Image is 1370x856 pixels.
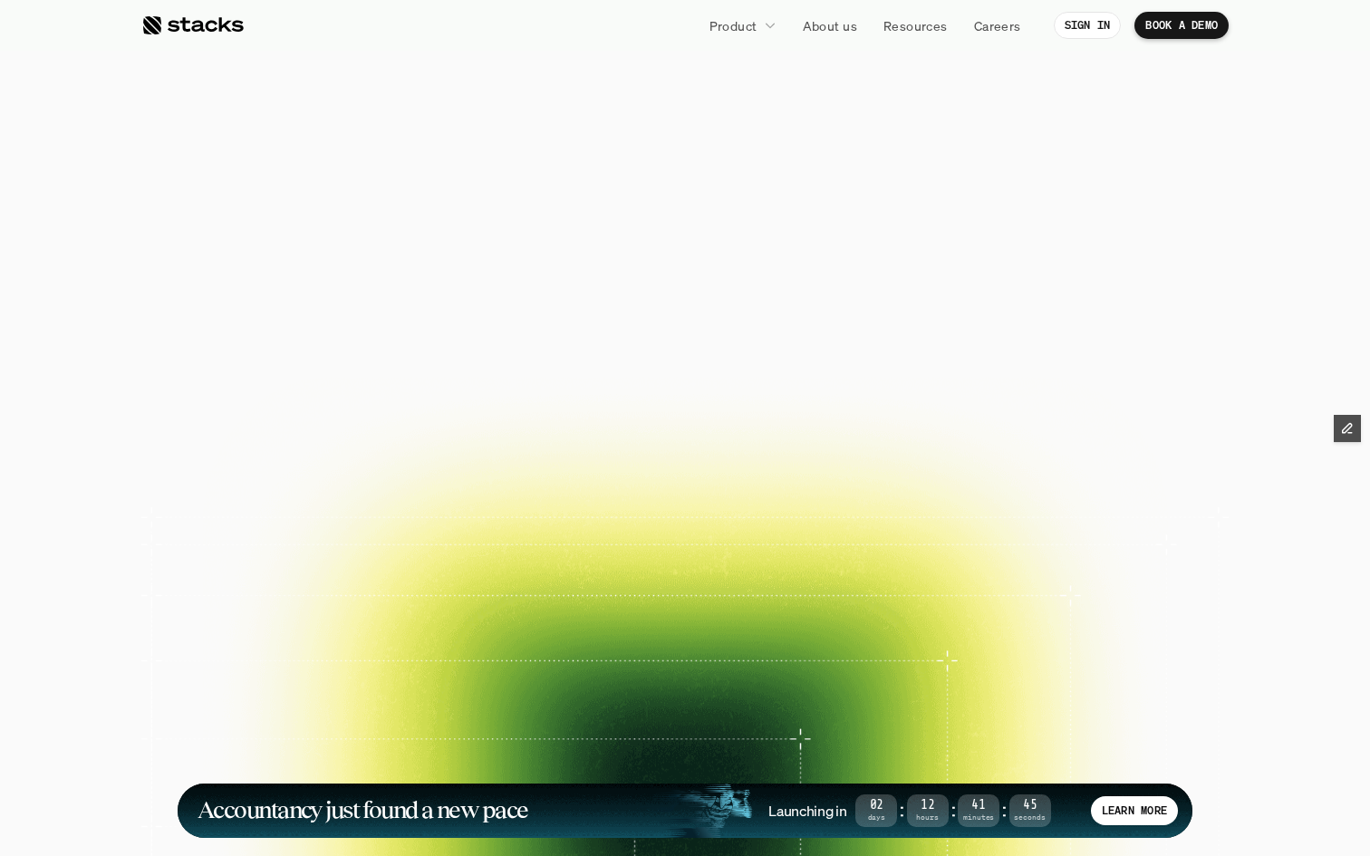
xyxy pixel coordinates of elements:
span: Hours [907,814,949,821]
a: Accountancy just found a new paceLaunching in02Days:12Hours:41Minutes:45SecondsLEARN MORE [178,784,1192,838]
span: financial [501,109,814,190]
a: Case study [237,460,350,539]
span: 41 [958,801,999,811]
strong: : [897,800,906,821]
span: 12 [907,801,949,811]
p: LEARN MORE [1102,804,1167,817]
p: and more [1020,573,1133,589]
p: About us [803,16,857,35]
h1: Accountancy just found a new pace [198,800,528,821]
span: close. [829,109,1028,190]
a: Case study [498,553,611,631]
p: Close your books faster, smarter, and risk-free with Stacks, the AI tool for accounting teams. [458,293,912,350]
span: The [342,109,486,190]
a: About us [792,9,868,42]
a: BOOK A DEMO [496,382,662,428]
span: 45 [1009,801,1051,811]
p: BOOK A DEMO [1145,19,1218,32]
p: Careers [974,16,1021,35]
span: Days [855,814,897,821]
h2: Case study [405,613,453,624]
span: Reimagined. [459,190,912,272]
a: Resources [873,9,959,42]
h4: Launching in [768,801,846,821]
a: Case study [368,460,480,539]
p: BOOK A DEMO [527,391,631,418]
span: 02 [855,801,897,811]
span: Minutes [958,814,999,821]
span: Seconds [1009,814,1051,821]
button: Edit Framer Content [1334,415,1361,442]
h2: Case study [275,520,323,531]
p: Resources [883,16,948,35]
a: EXPLORE PRODUCT [671,382,874,428]
strong: : [999,800,1008,821]
a: SIGN IN [1054,12,1122,39]
a: Careers [963,9,1032,42]
h2: Case study [405,520,453,531]
h2: Case study [796,520,844,531]
p: Product [709,16,757,35]
a: BOOK A DEMO [1134,12,1229,39]
p: EXPLORE PRODUCT [702,391,843,418]
a: Case study [759,460,872,539]
p: SIGN IN [1065,19,1111,32]
strong: : [949,800,958,821]
h2: Case study [535,613,584,624]
a: Case study [368,553,480,631]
